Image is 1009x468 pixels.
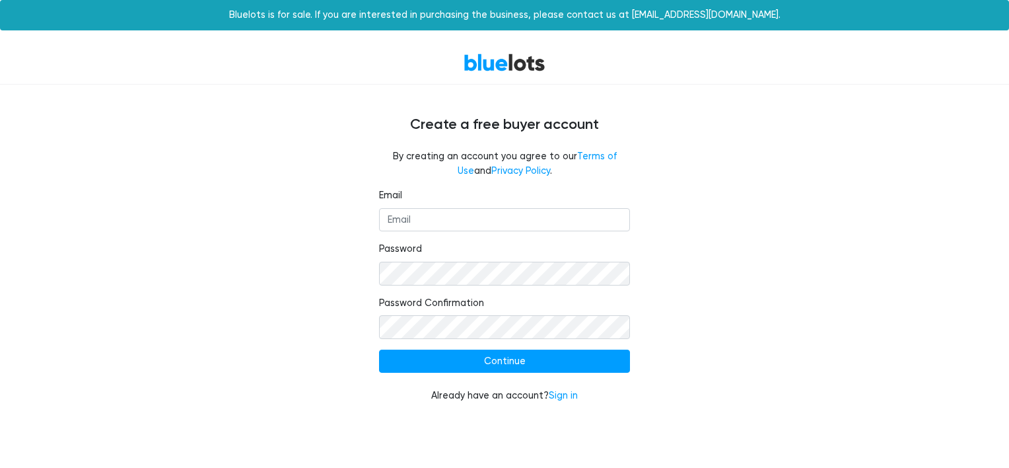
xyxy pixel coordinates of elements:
[458,151,617,176] a: Terms of Use
[379,242,422,256] label: Password
[379,188,402,203] label: Email
[491,165,550,176] a: Privacy Policy
[379,389,630,403] div: Already have an account?
[549,390,578,401] a: Sign in
[379,350,630,373] input: Continue
[379,208,630,232] input: Email
[379,149,630,178] fieldset: By creating an account you agree to our and .
[464,53,545,72] a: BlueLots
[379,296,484,311] label: Password Confirmation
[108,116,901,134] h4: Create a free buyer account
